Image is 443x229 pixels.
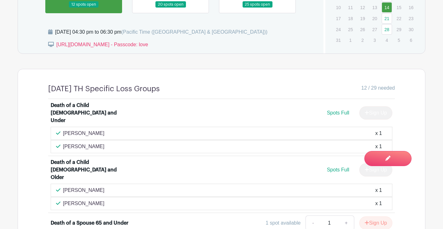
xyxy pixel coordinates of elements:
div: x 1 [375,130,382,137]
div: Death of a Child [DEMOGRAPHIC_DATA] and Under [51,102,129,124]
p: 19 [357,14,368,23]
p: 18 [345,14,356,23]
p: [PERSON_NAME] [63,200,104,207]
p: 6 [406,35,416,45]
p: 3 [369,35,380,45]
a: [URL][DOMAIN_NAME] - Passcode: love [56,42,148,47]
p: [PERSON_NAME] [63,143,104,150]
p: 5 [394,35,404,45]
p: 4 [382,35,392,45]
p: 27 [369,25,380,34]
p: 17 [333,14,344,23]
p: 25 [345,25,356,34]
div: x 1 [375,143,382,150]
p: 13 [369,3,380,12]
div: [DATE] 04:30 pm to 06:30 pm [55,28,267,36]
a: 28 [382,24,392,35]
div: Death of a Child [DEMOGRAPHIC_DATA] and Older [51,159,129,181]
p: 15 [394,3,404,12]
p: 26 [357,25,368,34]
div: Death of a Spouse 65 and Under [51,219,128,227]
p: 31 [333,35,344,45]
span: (Pacific Time ([GEOGRAPHIC_DATA] & [GEOGRAPHIC_DATA])) [121,29,267,35]
p: [PERSON_NAME] [63,130,104,137]
a: 21 [382,13,392,24]
p: 22 [394,14,404,23]
p: 2 [357,35,368,45]
p: 16 [406,3,416,12]
span: 12 / 29 needed [361,84,395,92]
span: Spots Full [327,110,349,115]
p: 24 [333,25,344,34]
p: 20 [369,14,380,23]
p: 11 [345,3,356,12]
div: x 1 [375,200,382,207]
p: 30 [406,25,416,34]
p: 12 [357,3,368,12]
p: 23 [406,14,416,23]
a: 14 [382,2,392,13]
p: 10 [333,3,344,12]
div: x 1 [375,187,382,194]
p: 29 [394,25,404,34]
h4: [DATE] TH Specific Loss Groups [48,84,160,93]
div: 1 spot available [266,219,300,227]
span: Spots Full [327,167,349,172]
p: 1 [345,35,356,45]
p: [PERSON_NAME] [63,187,104,194]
